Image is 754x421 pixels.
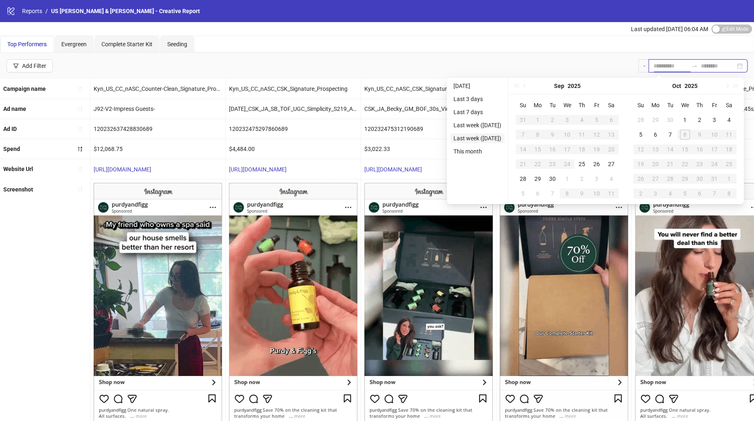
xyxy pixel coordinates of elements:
div: $3,022.33 [361,139,496,159]
td: 2025-10-24 [707,157,722,171]
td: 2025-10-29 [678,171,692,186]
td: 2025-10-01 [678,113,692,127]
div: 4 [665,189,675,198]
span: sort-ascending [77,186,83,192]
div: 29 [533,174,543,184]
a: Reports [20,7,44,16]
div: Kyn_US_CC_nASC_CSK_Signature_Prospecting [361,79,496,99]
div: 23 [548,159,557,169]
div: 10 [562,130,572,140]
div: 7 [709,189,719,198]
td: 2025-10-09 [574,186,589,201]
li: [DATE] [450,81,505,91]
li: Last week ([DATE]) [450,133,505,143]
div: $4,484.00 [226,139,361,159]
td: 2025-09-18 [574,142,589,157]
td: 2025-10-05 [633,127,648,142]
div: 13 [651,144,660,154]
div: 4 [606,174,616,184]
div: 28 [518,174,528,184]
div: 6 [606,115,616,125]
div: 5 [592,115,601,125]
td: 2025-10-15 [678,142,692,157]
td: 2025-08-31 [516,113,530,127]
span: Seeding [167,41,187,47]
div: 28 [636,115,646,125]
td: 2025-09-12 [589,127,604,142]
td: 2025-10-06 [648,127,663,142]
td: 2025-09-29 [648,113,663,127]
div: 12 [592,130,601,140]
td: 2025-10-05 [516,186,530,201]
button: Choose a month [672,78,681,94]
b: Screenshot [3,186,33,193]
td: 2025-10-30 [692,171,707,186]
div: 3 [709,115,719,125]
b: Ad ID [3,126,17,132]
div: 8 [680,130,690,140]
td: 2025-11-04 [663,186,678,201]
th: We [560,98,574,113]
td: 2025-10-06 [530,186,545,201]
div: 24 [562,159,572,169]
td: 2025-10-01 [560,171,574,186]
div: 7 [548,189,557,198]
td: 2025-10-12 [633,142,648,157]
td: 2025-10-03 [589,171,604,186]
span: Last updated [DATE] 06:04 AM [631,26,708,32]
div: 1 [533,115,543,125]
td: 2025-11-08 [722,186,736,201]
button: Choose a year [684,78,698,94]
td: 2025-09-27 [604,157,619,171]
span: sort-descending [77,146,83,152]
td: 2025-10-10 [707,127,722,142]
div: 11 [606,189,616,198]
div: [DATE]_CSK_JA_SB_TOF_UGC_Simplicity_S219_A_v1_ [226,99,361,119]
td: 2025-10-28 [663,171,678,186]
td: 2025-10-19 [633,157,648,171]
td: 2025-09-14 [516,142,530,157]
li: Last 3 days [450,94,505,104]
td: 2025-11-07 [707,186,722,201]
b: Campaign name [3,86,46,92]
div: 11 [724,130,734,140]
span: sort-ascending [77,86,83,92]
div: 30 [695,174,705,184]
div: 6 [533,189,543,198]
div: 19 [592,144,601,154]
td: 2025-09-06 [604,113,619,127]
td: 2025-09-24 [560,157,574,171]
span: swap-right [691,63,698,69]
div: 29 [651,115,660,125]
td: 2025-10-11 [604,186,619,201]
th: Th [692,98,707,113]
td: 2025-09-04 [574,113,589,127]
div: 10 [592,189,601,198]
span: sort-ascending [77,126,83,132]
div: 2 [695,115,705,125]
div: 17 [709,144,719,154]
div: 13 [606,130,616,140]
td: 2025-09-21 [516,157,530,171]
div: 20 [606,144,616,154]
div: 27 [606,159,616,169]
td: 2025-09-26 [589,157,604,171]
td: 2025-10-08 [678,127,692,142]
b: Website Url [3,166,33,172]
td: 2025-10-03 [707,113,722,127]
td: 2025-09-23 [545,157,560,171]
th: Th [574,98,589,113]
th: Sa [604,98,619,113]
td: 2025-09-07 [516,127,530,142]
th: Mo [530,98,545,113]
td: 2025-11-05 [678,186,692,201]
td: 2025-10-02 [574,171,589,186]
div: 25 [724,159,734,169]
div: 30 [548,174,557,184]
td: 2025-09-30 [545,171,560,186]
div: 9 [548,130,557,140]
td: 2025-10-08 [560,186,574,201]
div: 20 [651,159,660,169]
div: 7 [518,130,528,140]
div: 5 [680,189,690,198]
